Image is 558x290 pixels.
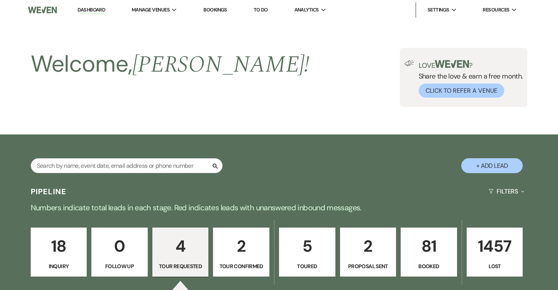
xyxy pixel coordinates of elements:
a: 2Tour Confirmed [213,228,269,277]
button: + Add Lead [461,158,523,173]
a: Dashboard [78,7,105,14]
p: Tour Requested [157,262,204,270]
span: Manage Venues [132,6,170,14]
button: Filters [485,181,527,202]
p: 1457 [472,233,518,259]
span: Resources [483,6,509,14]
h3: Pipeline [31,186,67,197]
p: Love ? [419,60,523,69]
a: 81Booked [401,228,457,277]
img: Weven Logo [28,2,57,18]
p: Tour Confirmed [218,262,264,270]
p: 18 [36,233,82,259]
span: Analytics [294,6,319,14]
a: 18Inquiry [31,228,87,277]
p: 5 [284,233,330,259]
p: Inquiry [36,262,82,270]
span: Settings [428,6,449,14]
a: 0Follow Up [91,228,148,277]
a: 2Proposal Sent [340,228,396,277]
button: Click to Refer a Venue [419,84,504,98]
p: Numbers indicate total leads in each stage. Red indicates leads with unanswered inbound messages. [3,202,555,214]
span: [PERSON_NAME] ! [132,47,310,82]
p: 4 [157,233,204,259]
p: 81 [406,233,452,259]
input: Search by name, event date, email address or phone number [31,158,223,173]
p: 2 [218,233,264,259]
a: To Do [254,7,268,13]
p: 2 [345,233,391,259]
p: Proposal Sent [345,262,391,270]
img: weven-logo-green.svg [435,60,469,68]
p: Lost [472,262,518,270]
p: 0 [96,233,143,259]
a: 1457Lost [467,228,523,277]
a: Bookings [203,7,227,13]
a: 4Tour Requested [152,228,209,277]
a: 5Toured [279,228,335,277]
p: Follow Up [96,262,143,270]
div: Share the love & earn a free month. [414,60,523,98]
img: loud-speaker-illustration.svg [404,60,414,66]
h2: Welcome, [31,48,310,81]
p: Booked [406,262,452,270]
p: Toured [284,262,330,270]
